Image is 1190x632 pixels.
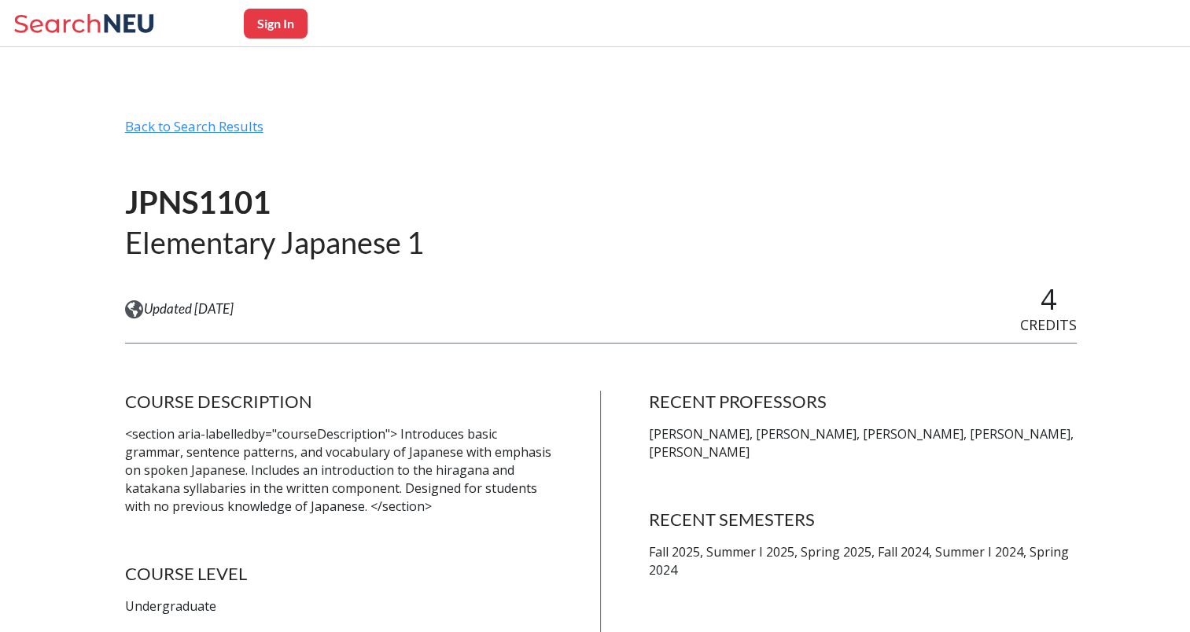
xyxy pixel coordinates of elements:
h2: Elementary Japanese 1 [125,223,424,262]
span: Updated [DATE] [144,300,234,318]
h4: RECENT SEMESTERS [648,509,1077,531]
h4: RECENT PROFESSORS [648,391,1077,413]
div: Back to Search Results [125,118,1077,148]
p: [PERSON_NAME], [PERSON_NAME], [PERSON_NAME], [PERSON_NAME], [PERSON_NAME] [648,425,1077,461]
p: <section aria-labelledby="courseDescription"> Introduces basic grammar, sentence patterns, and vo... [125,425,554,515]
p: Undergraduate [125,597,554,615]
h1: JPNS1101 [125,182,424,222]
p: Fall 2025, Summer I 2025, Spring 2025, Fall 2024, Summer I 2024, Spring 2024 [648,543,1077,579]
h4: COURSE LEVEL [125,563,554,585]
span: 4 [1041,280,1057,318]
button: Sign In [244,9,308,39]
span: CREDITS [1020,315,1077,334]
h4: COURSE DESCRIPTION [125,391,554,413]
